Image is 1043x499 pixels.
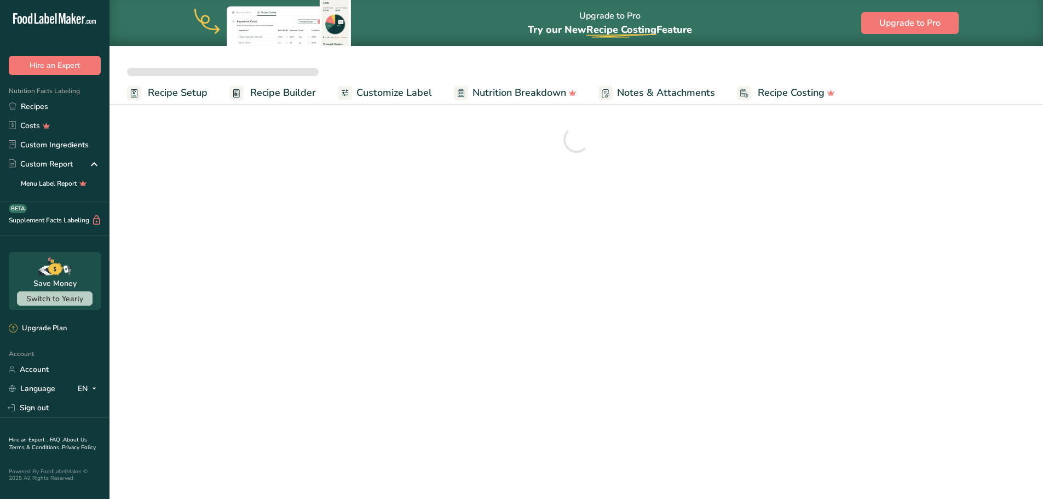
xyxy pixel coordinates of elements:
a: Recipe Setup [127,81,208,105]
span: Recipe Builder [250,85,316,100]
span: Customize Label [356,85,432,100]
button: Upgrade to Pro [861,12,959,34]
a: Terms & Conditions . [9,444,62,451]
a: Recipe Builder [229,81,316,105]
div: Powered By FoodLabelMaker © 2025 All Rights Reserved [9,468,101,481]
span: Recipe Setup [148,85,208,100]
div: Save Money [33,278,77,289]
a: Privacy Policy [62,444,96,451]
a: FAQ . [50,436,63,444]
div: Upgrade Plan [9,323,67,334]
a: Language [9,379,55,398]
button: Hire an Expert [9,56,101,75]
div: Upgrade to Pro [528,1,692,46]
button: Switch to Yearly [17,291,93,306]
a: Nutrition Breakdown [454,81,577,105]
a: About Us . [9,436,87,451]
div: BETA [9,204,27,213]
span: Upgrade to Pro [879,16,941,30]
div: Custom Report [9,158,73,170]
span: Switch to Yearly [26,294,83,304]
a: Notes & Attachments [598,81,715,105]
span: Recipe Costing [586,23,656,36]
a: Recipe Costing [737,81,835,105]
a: Hire an Expert . [9,436,48,444]
a: Customize Label [338,81,432,105]
span: Notes & Attachments [617,85,715,100]
div: EN [78,382,101,395]
span: Nutrition Breakdown [472,85,566,100]
span: Recipe Costing [758,85,825,100]
span: Try our New Feature [528,23,692,36]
